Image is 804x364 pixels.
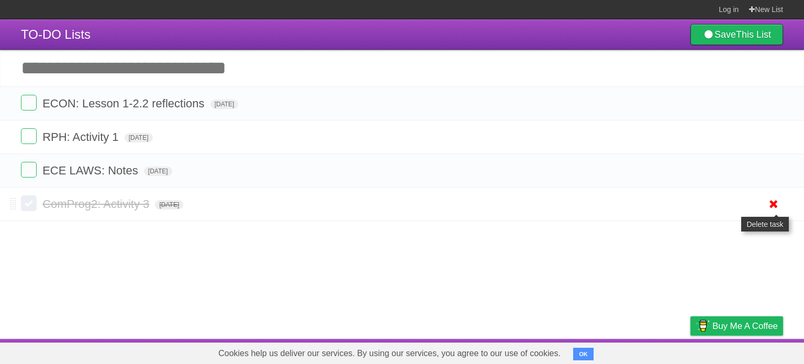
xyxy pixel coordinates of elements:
[736,29,771,40] b: This List
[125,133,153,142] span: [DATE]
[208,343,571,364] span: Cookies help us deliver our services. By using our services, you agree to our use of cookies.
[21,95,37,111] label: Done
[42,97,207,110] span: ECON: Lesson 1-2.2 reflections
[641,341,664,361] a: Terms
[690,24,783,45] a: SaveThis List
[155,200,183,209] span: [DATE]
[42,197,152,211] span: ComProg2: Activity 3
[696,317,710,335] img: Buy me a coffee
[21,128,37,144] label: Done
[712,317,778,335] span: Buy me a coffee
[677,341,704,361] a: Privacy
[21,195,37,211] label: Done
[210,100,239,109] span: [DATE]
[573,348,594,360] button: OK
[21,27,91,41] span: TO-DO Lists
[586,341,628,361] a: Developers
[21,162,37,178] label: Done
[42,164,141,177] span: ECE LAWS: Notes
[42,130,121,144] span: RPH: Activity 1
[144,167,172,176] span: [DATE]
[717,341,783,361] a: Suggest a feature
[690,316,783,336] a: Buy me a coffee
[551,341,573,361] a: About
